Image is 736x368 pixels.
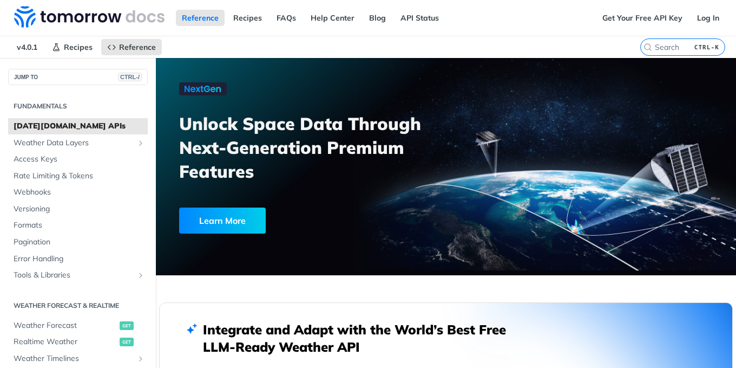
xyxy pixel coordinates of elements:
h2: Fundamentals [8,101,148,111]
img: NextGen [179,82,227,95]
a: Pagination [8,234,148,250]
a: Recipes [46,39,98,55]
h2: Weather Forecast & realtime [8,301,148,311]
a: Tools & LibrariesShow subpages for Tools & Libraries [8,267,148,283]
span: Weather Timelines [14,353,134,364]
span: Realtime Weather [14,337,117,347]
span: v4.0.1 [11,39,43,55]
a: Webhooks [8,184,148,201]
h2: Integrate and Adapt with the World’s Best Free LLM-Ready Weather API [203,321,522,356]
a: Blog [363,10,392,26]
button: JUMP TOCTRL-/ [8,69,148,85]
a: Log In [691,10,725,26]
a: Get Your Free API Key [596,10,688,26]
span: CTRL-/ [118,73,142,81]
a: Rate Limiting & Tokens [8,168,148,184]
span: Rate Limiting & Tokens [14,171,145,182]
span: Pagination [14,237,145,248]
a: Error Handling [8,251,148,267]
a: Recipes [227,10,268,26]
a: Weather Forecastget [8,318,148,334]
span: Reference [119,42,156,52]
span: Webhooks [14,187,145,198]
a: FAQs [271,10,302,26]
a: Formats [8,217,148,234]
span: Access Keys [14,154,145,165]
span: [DATE][DOMAIN_NAME] APIs [14,121,145,132]
h3: Unlock Space Data Through Next-Generation Premium Features [179,112,458,183]
span: get [120,338,134,346]
span: Weather Forecast [14,320,117,331]
span: Weather Data Layers [14,138,134,149]
a: Weather TimelinesShow subpages for Weather Timelines [8,351,148,367]
a: Weather Data LayersShow subpages for Weather Data Layers [8,135,148,151]
span: Recipes [64,42,93,52]
a: Access Keys [8,151,148,167]
span: Formats [14,220,145,231]
a: Reference [101,39,162,55]
a: Realtime Weatherget [8,334,148,350]
kbd: CTRL-K [692,42,722,53]
span: get [120,321,134,330]
img: Tomorrow.io Weather API Docs [14,6,165,28]
a: Versioning [8,201,148,217]
div: Learn More [179,208,266,234]
a: Help Center [305,10,360,26]
svg: Search [643,43,652,51]
span: Tools & Libraries [14,270,134,281]
button: Show subpages for Weather Timelines [136,354,145,363]
button: Show subpages for Weather Data Layers [136,139,145,147]
button: Show subpages for Tools & Libraries [136,271,145,280]
span: Error Handling [14,254,145,264]
span: Versioning [14,204,145,215]
a: API Status [395,10,445,26]
a: Learn More [179,208,402,234]
a: [DATE][DOMAIN_NAME] APIs [8,118,148,134]
a: Reference [176,10,225,26]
